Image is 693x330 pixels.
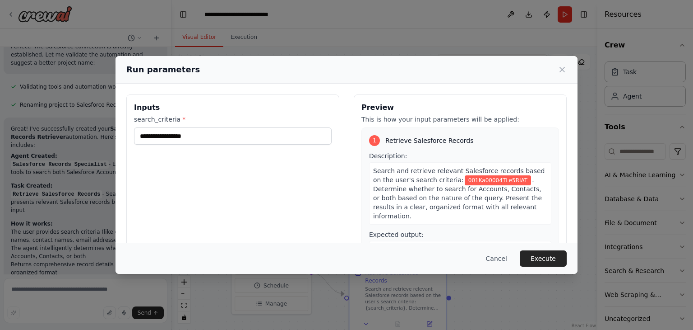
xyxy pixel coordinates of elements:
[126,63,200,76] h2: Run parameters
[134,115,332,124] label: search_criteria
[361,102,559,113] h3: Preview
[373,176,542,220] span: . Determine whether to search for Accounts, Contacts, or both based on the nature of the query. P...
[369,135,380,146] div: 1
[465,175,531,185] span: Variable: search_criteria
[385,136,473,145] span: Retrieve Salesforce Records
[373,167,545,184] span: Search and retrieve relevant Salesforce records based on the user's search criteria:
[361,115,559,124] p: This is how your input parameters will be applied:
[369,152,407,160] span: Description:
[479,250,514,267] button: Cancel
[369,231,424,238] span: Expected output:
[520,250,567,267] button: Execute
[134,102,332,113] h3: Inputs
